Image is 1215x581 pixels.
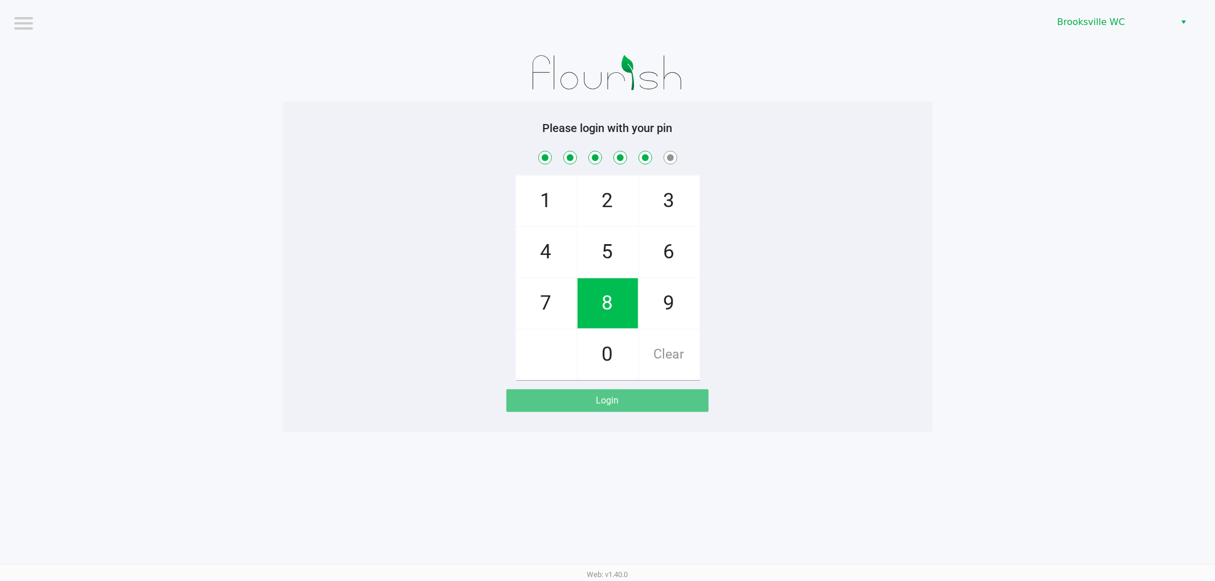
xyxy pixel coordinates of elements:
span: 5 [578,227,638,277]
span: 4 [516,227,576,277]
span: 1 [516,176,576,226]
span: Clear [639,329,699,380]
span: 8 [578,278,638,328]
button: Select [1175,12,1192,32]
span: 0 [578,329,638,380]
span: Brooksville WC [1057,15,1168,29]
span: 2 [578,176,638,226]
span: 9 [639,278,699,328]
span: 7 [516,278,576,328]
span: 3 [639,176,699,226]
span: 6 [639,227,699,277]
h5: Please login with your pin [292,121,924,135]
span: Web: v1.40.0 [587,570,628,579]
